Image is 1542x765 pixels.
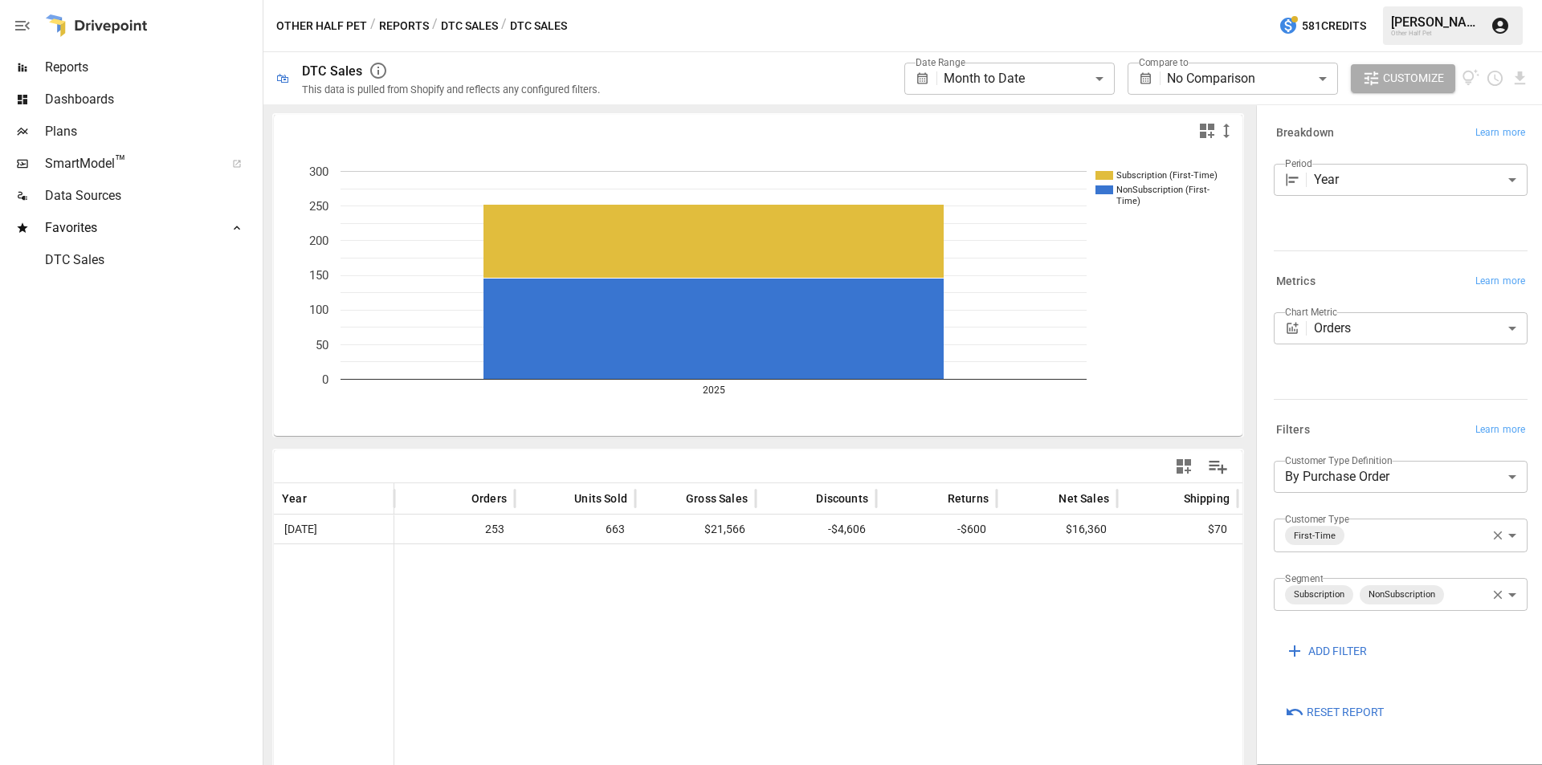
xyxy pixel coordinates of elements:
span: Plans [45,122,259,141]
span: NonSubscription [1362,585,1442,604]
span: Dashboards [45,90,259,109]
span: Learn more [1475,422,1525,438]
span: -$600 [884,515,989,543]
text: 250 [309,199,328,214]
text: Subscription (First-Time) [1116,170,1218,181]
button: Sort [447,487,470,510]
button: Schedule report [1486,69,1504,87]
span: SmartModel [45,154,214,173]
button: Sort [924,487,946,510]
div: [PERSON_NAME] [1391,14,1481,30]
div: This data is pulled from Shopify and reflects any configured filters. [302,83,600,96]
span: $21,566 [643,515,748,543]
span: DTC Sales [45,250,259,270]
span: -$4,606 [764,515,868,543]
div: Other Half Pet [1391,30,1481,37]
span: ADD FILTER [1308,641,1367,661]
span: Shipping [1184,490,1230,507]
button: Sort [1034,487,1057,510]
button: Manage Columns [1200,449,1236,485]
button: Reports [379,16,429,36]
label: Period [1285,157,1312,170]
button: Download report [1511,69,1529,87]
text: 2025 [703,385,725,396]
button: DTC Sales [441,16,498,36]
label: Date Range [916,55,965,69]
span: First-Time [1287,527,1342,545]
span: Learn more [1475,274,1525,290]
span: Customize [1383,68,1444,88]
span: Discounts [816,490,868,507]
button: View documentation [1462,64,1480,93]
text: NonSubscription (First- [1116,185,1210,195]
h6: Metrics [1276,273,1316,291]
span: Favorites [45,218,214,238]
span: Net Sales [1059,490,1109,507]
span: Orders [471,490,507,507]
text: 150 [309,268,328,283]
label: Compare to [1139,55,1189,69]
span: Learn more [1475,125,1525,141]
span: [DATE] [282,515,320,543]
button: Sort [662,487,684,510]
div: 🛍 [276,71,289,86]
span: ™ [115,152,126,172]
span: Returns [948,490,989,507]
button: Customize [1351,64,1455,93]
button: ADD FILTER [1274,637,1378,665]
div: DTC Sales [302,63,362,79]
span: Month to Date [944,71,1025,86]
span: 663 [523,515,627,543]
span: Subscription [1287,585,1351,604]
span: Year [282,490,307,507]
div: By Purchase Order [1274,461,1528,493]
h6: Filters [1276,421,1310,439]
span: Reports [45,58,259,77]
text: 100 [309,303,328,317]
label: Chart Metric [1285,305,1337,319]
div: Year [1314,164,1528,196]
div: / [370,16,376,36]
button: Sort [308,487,331,510]
span: Data Sources [45,186,259,205]
span: Gross Sales [686,490,748,507]
svg: A chart. [274,147,1230,436]
button: Sort [792,487,814,510]
button: Other Half Pet [276,16,367,36]
label: Segment [1285,572,1323,585]
text: 0 [322,372,328,387]
div: / [432,16,438,36]
text: Time) [1116,196,1140,206]
label: Customer Type [1285,512,1349,526]
label: Customer Type Definition [1285,454,1393,467]
span: 581 Credits [1302,16,1366,36]
text: 200 [309,234,328,248]
div: / [501,16,507,36]
div: Orders [1314,312,1528,344]
button: Sort [1160,487,1182,510]
button: 581Credits [1272,11,1373,41]
span: Reset Report [1307,702,1384,722]
span: Units Sold [574,490,627,507]
span: $16,360 [1005,515,1109,543]
text: 50 [316,338,328,352]
text: 300 [309,165,328,179]
div: No Comparison [1167,63,1337,95]
span: 253 [402,515,507,543]
button: Sort [550,487,573,510]
h6: Breakdown [1276,124,1334,142]
button: Reset Report [1274,698,1395,726]
span: $70 [1125,515,1230,543]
